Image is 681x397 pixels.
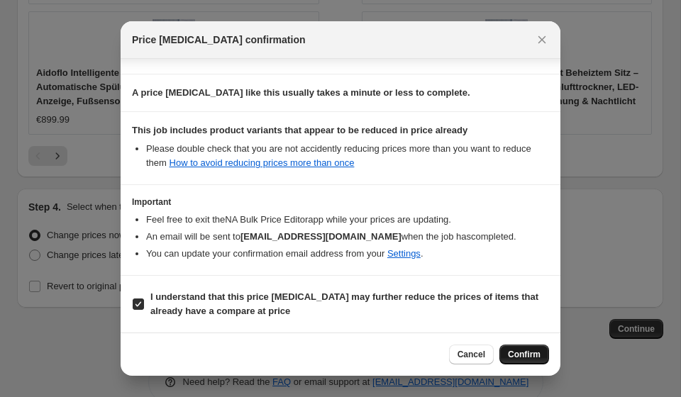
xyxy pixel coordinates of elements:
b: This job includes product variants that appear to be reduced in price already [132,125,467,135]
h3: Important [132,196,549,208]
a: How to avoid reducing prices more than once [170,157,355,168]
li: An email will be sent to when the job has completed . [146,230,549,244]
span: Cancel [458,349,485,360]
button: Cancel [449,345,494,364]
li: You can update your confirmation email address from your . [146,247,549,261]
button: Confirm [499,345,549,364]
li: Feel free to exit the NA Bulk Price Editor app while your prices are updating. [146,213,549,227]
li: Please double check that you are not accidently reducing prices more than you want to reduce them [146,142,549,170]
b: [EMAIL_ADDRESS][DOMAIN_NAME] [240,231,402,242]
span: Price [MEDICAL_DATA] confirmation [132,33,306,47]
a: Settings [387,248,421,259]
b: I understand that this price [MEDICAL_DATA] may further reduce the prices of items that already h... [150,291,538,316]
button: Close [532,30,552,50]
span: Confirm [508,349,541,360]
b: A price [MEDICAL_DATA] like this usually takes a minute or less to complete. [132,87,470,98]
